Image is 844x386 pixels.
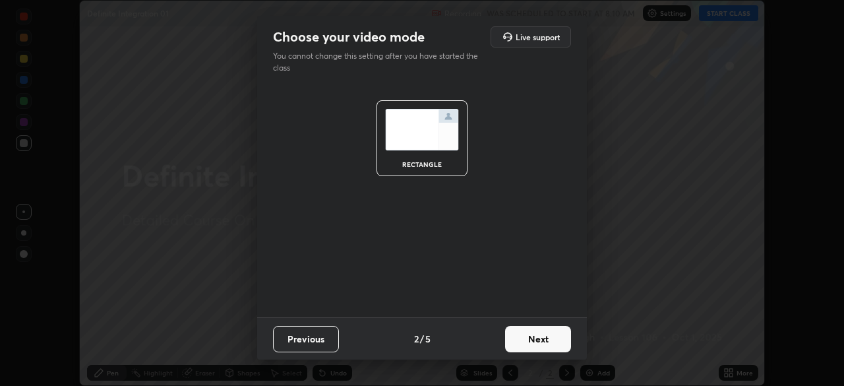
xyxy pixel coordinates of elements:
[385,109,459,150] img: normalScreenIcon.ae25ed63.svg
[425,332,431,346] h4: 5
[420,332,424,346] h4: /
[273,50,487,74] p: You cannot change this setting after you have started the class
[273,326,339,352] button: Previous
[516,33,560,41] h5: Live support
[273,28,425,46] h2: Choose your video mode
[396,161,448,168] div: rectangle
[414,332,419,346] h4: 2
[505,326,571,352] button: Next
